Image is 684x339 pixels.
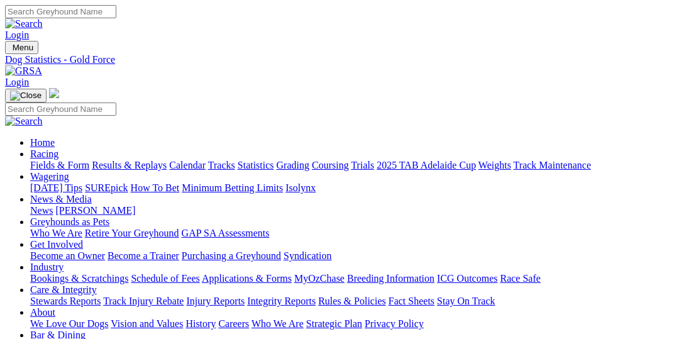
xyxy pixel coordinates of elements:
a: About [30,307,55,318]
a: History [185,318,216,329]
a: [DATE] Tips [30,182,82,193]
a: Get Involved [30,239,83,250]
a: ICG Outcomes [437,273,497,284]
a: Fact Sheets [389,296,434,306]
a: Statistics [238,160,274,170]
a: Wagering [30,171,69,182]
img: Search [5,18,43,30]
input: Search [5,103,116,116]
a: Strategic Plan [306,318,362,329]
div: News & Media [30,205,679,216]
a: Dog Statistics - Gold Force [5,54,679,65]
a: Schedule of Fees [131,273,199,284]
a: Integrity Reports [247,296,316,306]
div: About [30,318,679,330]
a: Careers [218,318,249,329]
span: Menu [13,43,33,52]
a: Purchasing a Greyhound [182,250,281,261]
a: Calendar [169,160,206,170]
a: Results & Replays [92,160,167,170]
a: MyOzChase [294,273,345,284]
a: Greyhounds as Pets [30,216,109,227]
a: We Love Our Dogs [30,318,108,329]
a: Stewards Reports [30,296,101,306]
a: SUREpick [85,182,128,193]
a: News [30,205,53,216]
a: Industry [30,262,63,272]
button: Toggle navigation [5,89,47,103]
a: Become a Trainer [108,250,179,261]
a: 2025 TAB Adelaide Cup [377,160,476,170]
a: Race Safe [500,273,540,284]
a: News & Media [30,194,92,204]
a: How To Bet [131,182,180,193]
div: Industry [30,273,679,284]
button: Toggle navigation [5,41,38,54]
a: Vision and Values [111,318,183,329]
a: Bookings & Scratchings [30,273,128,284]
div: Racing [30,160,679,171]
a: Applications & Forms [202,273,292,284]
a: Isolynx [285,182,316,193]
a: Track Maintenance [514,160,591,170]
a: GAP SA Assessments [182,228,270,238]
div: Get Involved [30,250,679,262]
a: Who We Are [30,228,82,238]
a: Fields & Form [30,160,89,170]
a: Racing [30,148,58,159]
a: Grading [277,160,309,170]
img: Search [5,116,43,127]
a: Login [5,77,29,87]
a: Rules & Policies [318,296,386,306]
a: [PERSON_NAME] [55,205,135,216]
a: Privacy Policy [365,318,424,329]
div: Wagering [30,182,679,194]
a: Syndication [284,250,331,261]
img: GRSA [5,65,42,77]
a: Injury Reports [186,296,245,306]
a: Become an Owner [30,250,105,261]
a: Trials [351,160,374,170]
a: Login [5,30,29,40]
div: Greyhounds as Pets [30,228,679,239]
a: Track Injury Rebate [103,296,184,306]
a: Stay On Track [437,296,495,306]
img: Close [10,91,41,101]
a: Weights [478,160,511,170]
a: Coursing [312,160,349,170]
a: Home [30,137,55,148]
a: Retire Your Greyhound [85,228,179,238]
a: Care & Integrity [30,284,97,295]
a: Minimum Betting Limits [182,182,283,193]
a: Tracks [208,160,235,170]
a: Breeding Information [347,273,434,284]
input: Search [5,5,116,18]
a: Who We Are [251,318,304,329]
img: logo-grsa-white.png [49,88,59,98]
div: Care & Integrity [30,296,679,307]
